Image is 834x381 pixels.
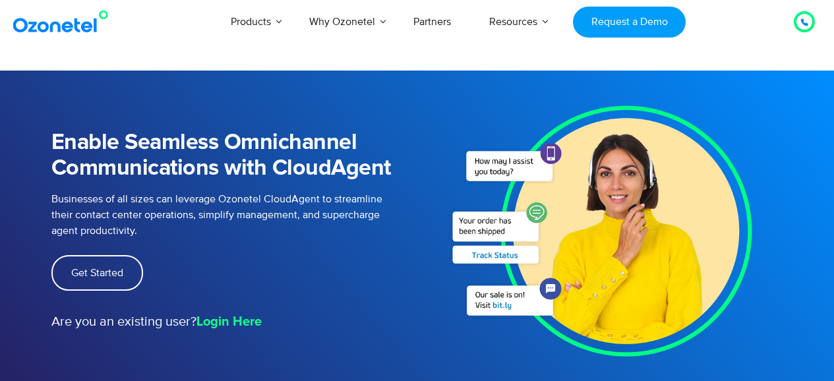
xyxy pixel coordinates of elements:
[51,312,398,332] p: Are you an existing user?
[51,130,398,181] h1: Enable Seamless Omnichannel Communications with CloudAgent
[51,191,398,239] p: Businesses of all sizes can leverage Ozonetel CloudAgent to streamline their contact center opera...
[51,255,143,291] a: Get Started
[196,312,262,332] a: Login Here
[196,315,262,328] strong: Login Here
[71,268,123,278] span: Get Started
[573,7,686,38] a: Request a Demo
